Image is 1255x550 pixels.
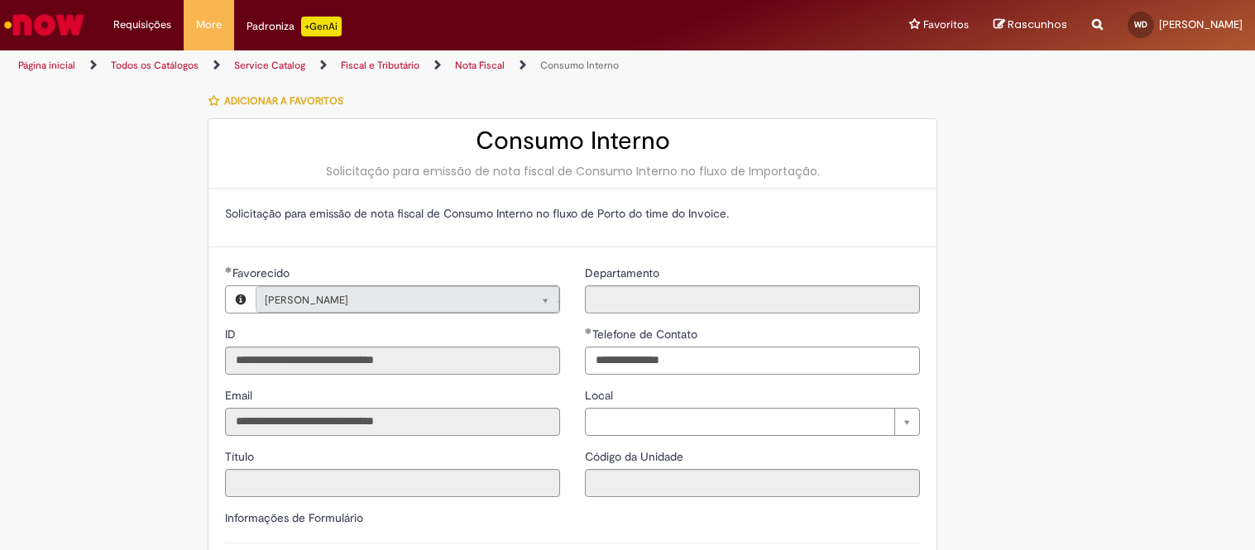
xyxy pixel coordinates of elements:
[225,408,560,436] input: Email
[225,469,560,497] input: Título
[301,17,342,36] p: +GenAi
[224,94,343,108] span: Adicionar a Favoritos
[225,127,920,155] h2: Consumo Interno
[225,448,257,465] label: Somente leitura - Título
[455,59,505,72] a: Nota Fiscal
[225,327,239,342] span: Somente leitura - ID
[265,287,517,313] span: [PERSON_NAME]
[18,59,75,72] a: Página inicial
[1008,17,1067,32] span: Rascunhos
[585,347,920,375] input: Telefone de Contato
[225,205,920,222] p: Solicitação para emissão de nota fiscal de Consumo Interno no fluxo de Porto do time do Invoice.
[225,449,257,464] span: Somente leitura - Título
[585,285,920,313] input: Departamento
[226,286,256,313] button: Favorecido, Visualizar este registro WENDEL DOUGLAS
[225,163,920,179] div: Solicitação para emissão de nota fiscal de Consumo Interno no fluxo de Importação.
[225,326,239,342] label: Somente leitura - ID
[585,388,616,403] span: Local
[1159,17,1243,31] span: [PERSON_NAME]
[12,50,824,81] ul: Trilhas de página
[592,327,701,342] span: Telefone de Contato
[113,17,171,33] span: Requisições
[585,265,663,281] label: Somente leitura - Departamento
[341,59,419,72] a: Fiscal e Tributário
[923,17,969,33] span: Favoritos
[196,17,222,33] span: More
[2,8,87,41] img: ServiceNow
[234,59,305,72] a: Service Catalog
[994,17,1067,33] a: Rascunhos
[232,265,293,280] span: Necessários - Favorecido
[585,265,663,280] span: Somente leitura - Departamento
[208,84,352,118] button: Adicionar a Favoritos
[585,408,920,436] a: Limpar campo Local
[585,328,592,334] span: Obrigatório Preenchido
[225,265,293,281] label: Somente leitura - Necessários - Favorecido
[256,286,559,313] a: [PERSON_NAME]Limpar campo Favorecido
[225,510,363,525] label: Informações de Formulário
[585,469,920,497] input: Código da Unidade
[225,266,232,273] span: Obrigatório Preenchido
[225,387,256,404] label: Somente leitura - Email
[247,17,342,36] div: Padroniza
[585,449,687,464] span: Somente leitura - Código da Unidade
[1134,19,1147,30] span: WD
[225,347,560,375] input: ID
[585,448,687,465] label: Somente leitura - Código da Unidade
[540,59,619,72] a: Consumo Interno
[225,388,256,403] span: Somente leitura - Email
[111,59,199,72] a: Todos os Catálogos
